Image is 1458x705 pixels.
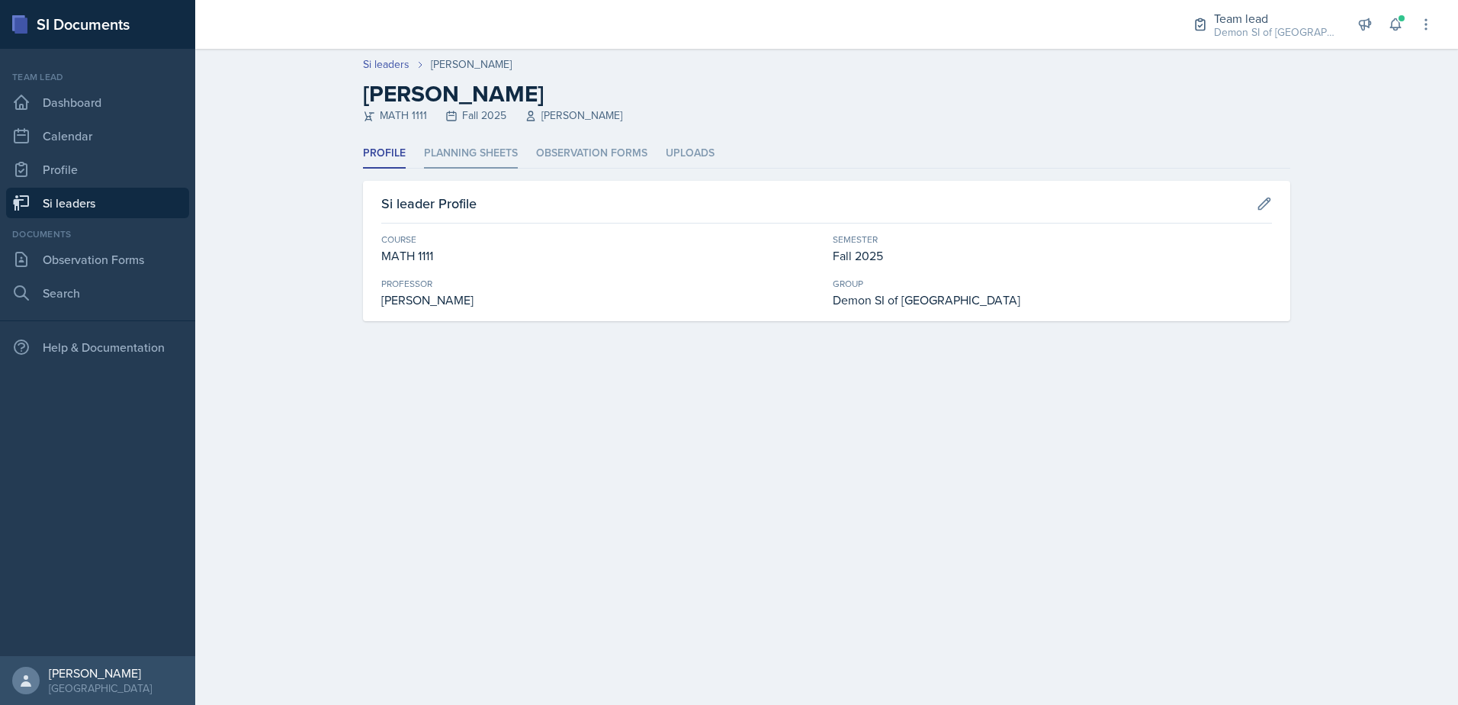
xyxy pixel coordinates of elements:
a: Calendar [6,121,189,151]
li: Uploads [666,139,715,169]
li: Profile [363,139,406,169]
div: MATH 1111 Fall 2025 [PERSON_NAME] [363,108,1290,124]
div: Course [381,233,821,246]
div: Documents [6,227,189,241]
div: Team lead [1214,9,1336,27]
a: Dashboard [6,87,189,117]
a: Profile [6,154,189,185]
h3: Si leader Profile [381,193,477,214]
a: Search [6,278,189,308]
div: Semester [833,233,1272,246]
div: Professor [381,277,821,291]
div: Demon SI of [GEOGRAPHIC_DATA] [833,291,1272,309]
li: Planning Sheets [424,139,518,169]
div: [PERSON_NAME] [49,665,152,681]
a: Observation Forms [6,244,189,275]
div: [PERSON_NAME] [431,56,512,72]
div: [PERSON_NAME] [381,291,821,309]
div: Group [833,277,1272,291]
div: Team lead [6,70,189,84]
div: MATH 1111 [381,246,821,265]
a: Si leaders [363,56,409,72]
li: Observation Forms [536,139,647,169]
div: Demon SI of [GEOGRAPHIC_DATA] / Fall 2025 [1214,24,1336,40]
h2: [PERSON_NAME] [363,80,1290,108]
div: Fall 2025 [833,246,1272,265]
a: Si leaders [6,188,189,218]
div: [GEOGRAPHIC_DATA] [49,681,152,696]
div: Help & Documentation [6,332,189,362]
